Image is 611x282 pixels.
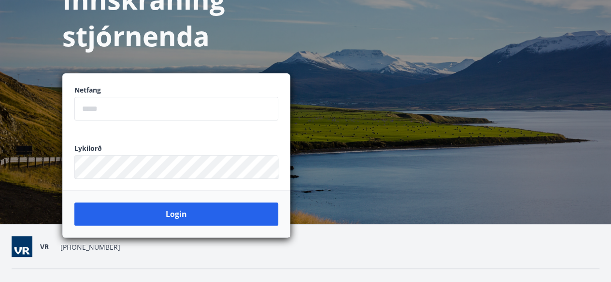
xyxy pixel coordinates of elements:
label: Lykilorð [74,144,278,153]
img: h1DCrhVUh6g8WbTUD5zAlub4w3joeyG8qLCxl1Li.jpg [12,236,32,257]
span: VR [40,242,49,251]
span: [PHONE_NUMBER] [60,242,120,252]
label: Netfang [74,85,278,95]
button: Login [74,202,278,226]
